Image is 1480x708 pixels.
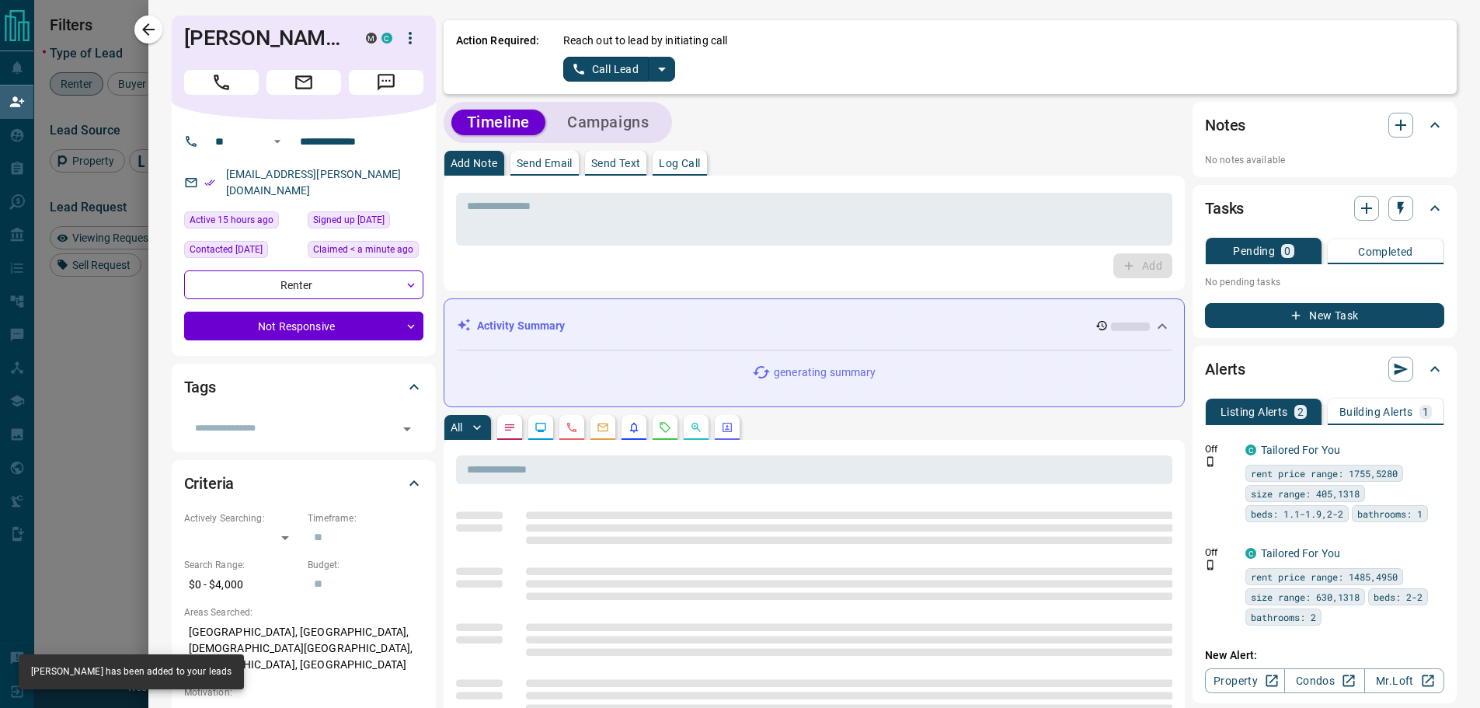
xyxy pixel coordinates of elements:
svg: Notes [503,421,516,434]
p: Send Text [591,158,641,169]
span: Signed up [DATE] [313,212,385,228]
div: Tags [184,368,423,406]
p: Activity Summary [477,318,566,334]
p: 2 [1297,406,1304,417]
div: [PERSON_NAME] has been added to your leads [31,659,232,685]
svg: Listing Alerts [628,421,640,434]
svg: Calls [566,421,578,434]
p: Listing Alerts [1221,406,1288,417]
h2: Tags [184,375,216,399]
button: Open [268,132,287,151]
p: No pending tasks [1205,270,1444,294]
p: Motivation: [184,685,423,699]
button: New Task [1205,303,1444,328]
svg: Email Verified [204,177,215,188]
svg: Opportunities [690,421,702,434]
p: [GEOGRAPHIC_DATA], [GEOGRAPHIC_DATA], [DEMOGRAPHIC_DATA][GEOGRAPHIC_DATA], [GEOGRAPHIC_DATA], [GE... [184,619,423,678]
div: Not Responsive [184,312,423,340]
p: No notes available [1205,153,1444,167]
h1: [PERSON_NAME] [184,26,343,51]
div: Tue Apr 25 2023 [184,241,300,263]
span: bathrooms: 1 [1357,506,1423,521]
p: Action Required: [456,33,540,82]
p: Reach out to lead by initiating call [563,33,728,49]
p: $0 - $4,000 [184,572,300,598]
button: Campaigns [552,110,664,135]
span: Call [184,70,259,95]
p: Areas Searched: [184,605,423,619]
p: 1 [1423,406,1429,417]
div: Alerts [1205,351,1444,388]
button: Call Lead [563,57,649,82]
button: Open [396,418,418,440]
a: Tailored For You [1261,547,1340,560]
a: Property [1205,668,1285,693]
p: Actively Searching: [184,511,300,525]
svg: Push Notification Only [1205,560,1216,570]
a: Tailored For You [1261,444,1340,456]
span: size range: 630,1318 [1251,589,1360,605]
div: split button [563,57,676,82]
span: beds: 1.1-1.9,2-2 [1251,506,1343,521]
div: Thu Sep 11 2025 [184,211,300,233]
p: Send Email [517,158,573,169]
button: Timeline [451,110,546,135]
p: 0 [1284,246,1290,256]
span: size range: 405,1318 [1251,486,1360,501]
svg: Requests [659,421,671,434]
p: All [451,422,463,433]
div: condos.ca [381,33,392,44]
svg: Lead Browsing Activity [535,421,547,434]
p: generating summary [774,364,876,381]
h2: Criteria [184,471,235,496]
span: rent price range: 1485,4950 [1251,569,1398,584]
span: beds: 2-2 [1374,589,1423,605]
p: Off [1205,442,1236,456]
p: Off [1205,546,1236,560]
div: Activity Summary [457,312,1172,340]
p: Log Call [659,158,700,169]
a: [EMAIL_ADDRESS][PERSON_NAME][DOMAIN_NAME] [226,168,402,197]
span: Claimed < a minute ago [313,242,413,257]
p: Completed [1358,246,1413,257]
p: Pending [1233,246,1275,256]
div: Criteria [184,465,423,502]
p: New Alert: [1205,647,1444,664]
svg: Push Notification Only [1205,456,1216,467]
div: Renter [184,270,423,299]
div: Tasks [1205,190,1444,227]
span: Message [349,70,423,95]
div: mrloft.ca [366,33,377,44]
span: rent price range: 1755,5280 [1251,466,1398,481]
span: Active 15 hours ago [190,212,273,228]
p: Building Alerts [1339,406,1413,417]
p: Search Range: [184,558,300,572]
a: Mr.Loft [1364,668,1444,693]
div: condos.ca [1245,548,1256,559]
h2: Tasks [1205,196,1244,221]
div: condos.ca [1245,445,1256,455]
svg: Emails [597,421,609,434]
p: Add Note [451,158,498,169]
div: Fri Sep 12 2025 [308,241,423,263]
svg: Agent Actions [721,421,733,434]
span: Email [266,70,341,95]
span: Contacted [DATE] [190,242,263,257]
a: Condos [1284,668,1364,693]
h2: Alerts [1205,357,1245,382]
p: Timeframe: [308,511,423,525]
h2: Notes [1205,113,1245,138]
span: bathrooms: 2 [1251,609,1316,625]
p: Budget: [308,558,423,572]
div: Tue Sep 15 2020 [308,211,423,233]
div: Notes [1205,106,1444,144]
